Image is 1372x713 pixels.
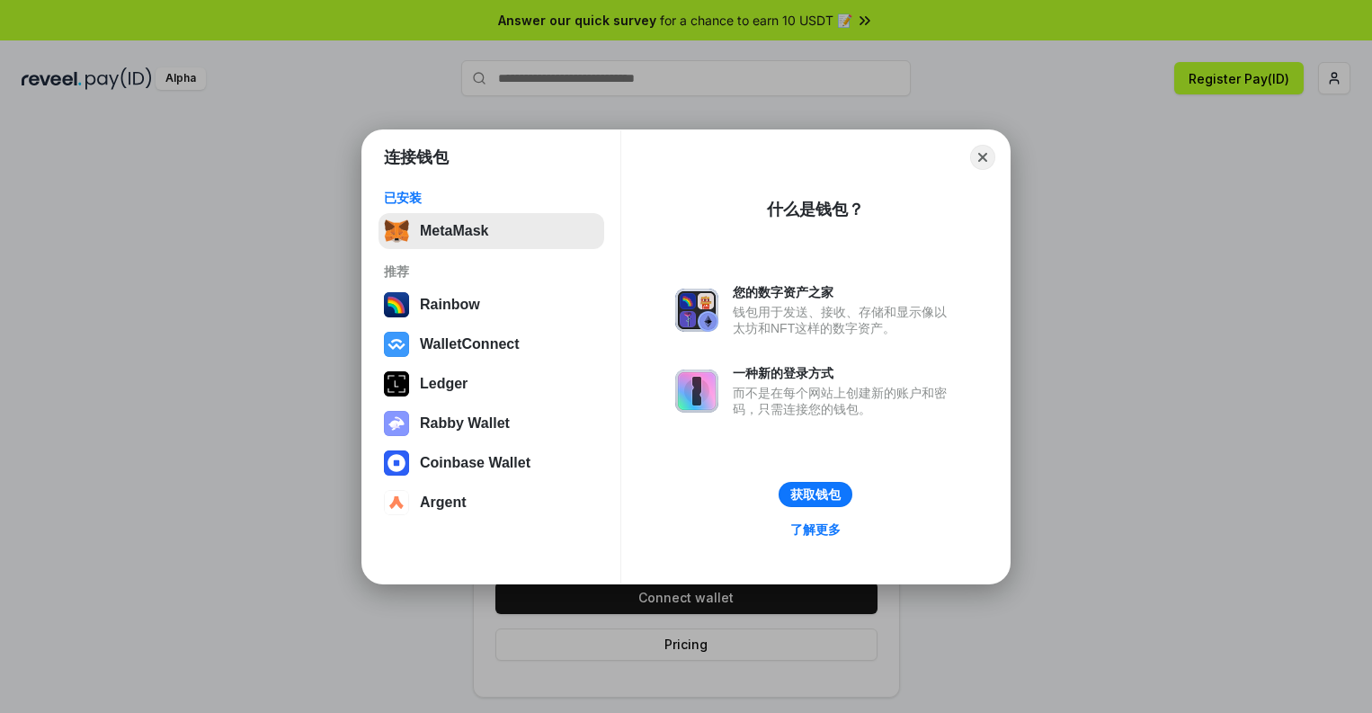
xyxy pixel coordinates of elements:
div: Argent [420,495,467,511]
div: 已安装 [384,190,599,206]
img: svg+xml,%3Csvg%20xmlns%3D%22http%3A%2F%2Fwww.w3.org%2F2000%2Fsvg%22%20fill%3D%22none%22%20viewBox... [675,289,718,332]
div: 推荐 [384,263,599,280]
button: Rainbow [379,287,604,323]
button: Argent [379,485,604,521]
div: 了解更多 [790,521,841,538]
img: svg+xml,%3Csvg%20xmlns%3D%22http%3A%2F%2Fwww.w3.org%2F2000%2Fsvg%22%20width%3D%2228%22%20height%3... [384,371,409,397]
div: Coinbase Wallet [420,455,530,471]
h1: 连接钱包 [384,147,449,168]
div: 一种新的登录方式 [733,365,956,381]
img: svg+xml,%3Csvg%20width%3D%2228%22%20height%3D%2228%22%20viewBox%3D%220%200%2028%2028%22%20fill%3D... [384,490,409,515]
div: 什么是钱包？ [767,199,864,220]
div: WalletConnect [420,336,520,352]
div: Rainbow [420,297,480,313]
button: Close [970,145,995,170]
img: svg+xml,%3Csvg%20fill%3D%22none%22%20height%3D%2233%22%20viewBox%3D%220%200%2035%2033%22%20width%... [384,218,409,244]
button: 获取钱包 [779,482,852,507]
div: Rabby Wallet [420,415,510,432]
a: 了解更多 [780,518,851,541]
div: 您的数字资产之家 [733,284,956,300]
div: Ledger [420,376,468,392]
img: svg+xml,%3Csvg%20xmlns%3D%22http%3A%2F%2Fwww.w3.org%2F2000%2Fsvg%22%20fill%3D%22none%22%20viewBox... [384,411,409,436]
img: svg+xml,%3Csvg%20width%3D%2228%22%20height%3D%2228%22%20viewBox%3D%220%200%2028%2028%22%20fill%3D... [384,332,409,357]
button: Coinbase Wallet [379,445,604,481]
div: 获取钱包 [790,486,841,503]
img: svg+xml,%3Csvg%20width%3D%2228%22%20height%3D%2228%22%20viewBox%3D%220%200%2028%2028%22%20fill%3D... [384,450,409,476]
button: Ledger [379,366,604,402]
div: 钱包用于发送、接收、存储和显示像以太坊和NFT这样的数字资产。 [733,304,956,336]
button: WalletConnect [379,326,604,362]
div: MetaMask [420,223,488,239]
button: Rabby Wallet [379,406,604,441]
div: 而不是在每个网站上创建新的账户和密码，只需连接您的钱包。 [733,385,956,417]
img: svg+xml,%3Csvg%20width%3D%22120%22%20height%3D%22120%22%20viewBox%3D%220%200%20120%20120%22%20fil... [384,292,409,317]
img: svg+xml,%3Csvg%20xmlns%3D%22http%3A%2F%2Fwww.w3.org%2F2000%2Fsvg%22%20fill%3D%22none%22%20viewBox... [675,370,718,413]
button: MetaMask [379,213,604,249]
